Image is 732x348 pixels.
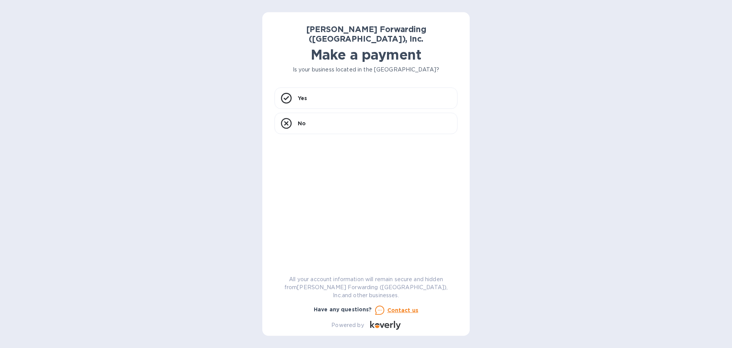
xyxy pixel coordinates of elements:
p: No [298,120,306,127]
p: Is your business located in the [GEOGRAPHIC_DATA]? [274,66,457,74]
h1: Make a payment [274,47,457,63]
u: Contact us [387,307,419,313]
b: Have any questions? [314,306,372,312]
b: [PERSON_NAME] Forwarding ([GEOGRAPHIC_DATA]), Inc. [306,24,426,44]
p: Yes [298,94,307,102]
p: All your account information will remain secure and hidden from [PERSON_NAME] Forwarding ([GEOGRA... [274,275,457,299]
p: Powered by [331,321,364,329]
